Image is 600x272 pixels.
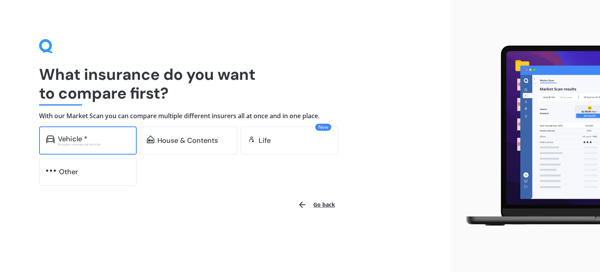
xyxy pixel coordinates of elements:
h1: What insurance do you want to compare first? [39,65,411,103]
img: other.81dba5aafe580aa69f38.svg [46,167,56,175]
div: Vehicle * [58,135,87,143]
img: car.f15378c7a67c060ca3f3.svg [46,135,55,143]
div: Other [59,168,78,176]
div: House & Contents [157,137,218,144]
img: laptop.webp [456,41,600,231]
div: Excludes commercial vehicles [58,143,130,146]
span: New [315,124,331,131]
div: Life [259,137,271,144]
h4: With our Market Scan you can compare multiple different insurers all at once and in one place. [39,112,411,120]
img: life.f720d6a2d7cdcd3ad642.svg [248,135,255,143]
img: home-and-contents.b802091223b8502ef2dd.svg [147,135,154,143]
button: Go back [293,195,340,214]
